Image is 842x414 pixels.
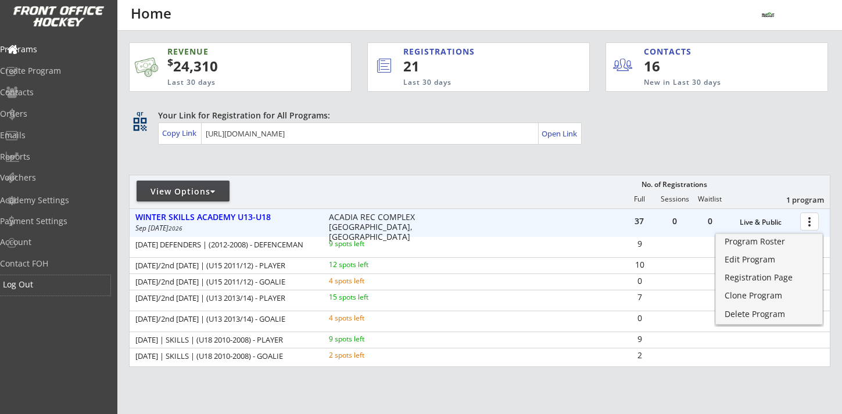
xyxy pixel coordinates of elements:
div: Edit Program [725,255,814,264]
button: qr_code [131,116,149,133]
sup: $ [167,55,173,69]
button: more_vert [800,213,819,231]
div: [DATE]/2nd [DATE] | (U13 2013/14) - PLAYER [135,294,313,302]
a: Open Link [542,125,578,142]
div: [DATE]/2nd [DATE] | (U15 2011/12) - PLAYER [135,262,313,269]
div: qr [132,110,146,117]
div: Sessions [657,195,692,203]
div: [DATE] | SKILLS | (U18 2010-2008) - GOALIE [135,352,313,360]
div: Waitlist [692,195,727,203]
div: 9 [622,240,657,248]
div: 37 [622,217,657,225]
div: [DATE]/2nd [DATE] | (U13 2013/14) - GOALIE [135,315,313,323]
div: Last 30 days [403,78,542,88]
div: 12 spots left [329,261,404,268]
div: Full [622,195,657,203]
div: Program Roster [725,237,814,246]
div: 0 [693,217,728,225]
div: 2 spots left [329,352,404,359]
div: 15 spots left [329,294,404,301]
div: 7 [622,293,657,301]
div: 0 [622,314,657,322]
div: Clone Program [725,291,814,300]
div: 2 [622,351,657,359]
div: Last 30 days [167,78,297,88]
div: 9 [622,335,657,343]
div: Registration Page [725,273,814,282]
div: ACADIA REC COMPLEX [GEOGRAPHIC_DATA], [GEOGRAPHIC_DATA] [329,213,420,242]
div: No. of Registrations [638,181,710,189]
div: Copy Link [162,128,199,138]
div: [DATE] | SKILLS | (U18 2010-2008) - PLAYER [135,336,313,344]
em: 2026 [169,224,182,232]
div: 10 [622,261,657,269]
div: Your Link for Registration for All Programs: [158,110,794,121]
div: 1 program [764,195,824,205]
a: Registration Page [716,270,822,287]
div: New in Last 30 days [644,78,773,88]
div: REGISTRATIONS [403,46,538,57]
div: 9 spots left [329,336,404,343]
div: Open Link [542,129,578,139]
div: 24,310 [167,56,314,76]
div: 0 [622,277,657,285]
a: Program Roster [716,234,822,251]
div: View Options [137,186,230,197]
a: Edit Program [716,252,822,269]
div: CONTACTS [644,46,697,57]
div: 16 [644,56,715,76]
div: Sep [DATE] [135,225,313,232]
div: WINTER SKILLS ACADEMY U13-U18 [135,213,317,222]
div: 21 [403,56,550,76]
div: Live & Public [740,218,794,226]
div: 4 spots left [329,315,404,322]
div: Log Out [3,280,108,289]
div: [DATE] DEFENDERS | (2012-2008) - DEFENCEMAN [135,241,313,249]
div: Delete Program [725,310,814,318]
div: [DATE]/2nd [DATE] | (U15 2011/12) - GOALIE [135,278,313,286]
div: 9 spots left [329,240,404,247]
div: REVENUE [167,46,297,57]
div: 0 [657,217,692,225]
div: 4 spots left [329,278,404,285]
